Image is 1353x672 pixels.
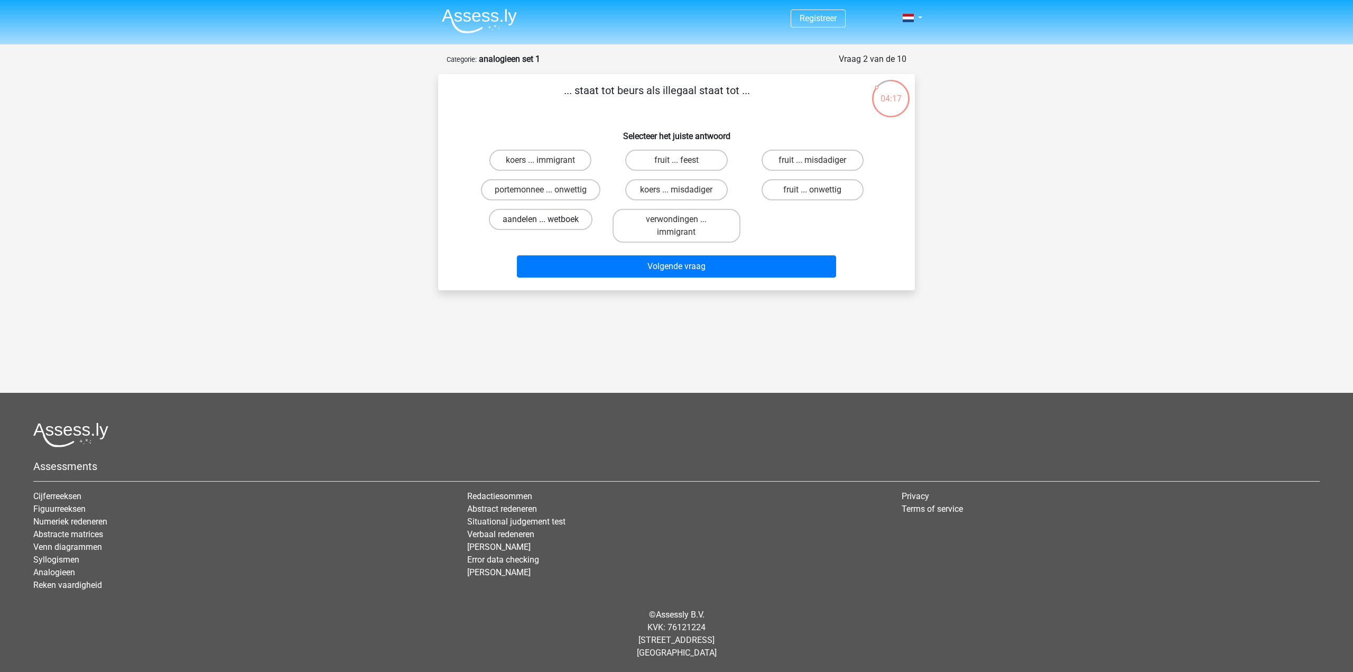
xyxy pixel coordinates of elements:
strong: analogieen set 1 [479,54,540,64]
a: Numeriek redeneren [33,517,107,527]
a: Situational judgement test [467,517,566,527]
h6: Selecteer het juiste antwoord [455,123,898,141]
div: © KVK: 76121224 [STREET_ADDRESS] [GEOGRAPHIC_DATA] [25,600,1328,668]
img: Assessly logo [33,422,108,447]
a: Error data checking [467,555,539,565]
label: aandelen ... wetboek [489,209,592,230]
div: Vraag 2 van de 10 [839,53,906,66]
a: Syllogismen [33,555,79,565]
label: koers ... immigrant [489,150,591,171]
a: Cijferreeksen [33,491,81,501]
a: Redactiesommen [467,491,532,501]
div: 04:17 [871,79,911,105]
a: Verbaal redeneren [467,529,534,539]
img: Assessly [442,8,517,33]
label: verwondingen ... immigrant [613,209,740,243]
label: portemonnee ... onwettig [481,179,600,200]
a: Reken vaardigheid [33,580,102,590]
a: Analogieen [33,567,75,577]
label: fruit ... onwettig [762,179,864,200]
a: [PERSON_NAME] [467,567,531,577]
a: Terms of service [902,504,963,514]
a: Abstracte matrices [33,529,103,539]
a: [PERSON_NAME] [467,542,531,552]
a: Abstract redeneren [467,504,537,514]
a: Venn diagrammen [33,542,102,552]
a: Registreer [800,13,837,23]
a: Figuurreeksen [33,504,86,514]
label: fruit ... feest [625,150,727,171]
h5: Assessments [33,460,1320,473]
a: Privacy [902,491,929,501]
p: ... staat tot beurs als illegaal staat tot ... [455,82,858,114]
label: koers ... misdadiger [625,179,727,200]
button: Volgende vraag [517,255,837,278]
a: Assessly B.V. [656,610,705,620]
label: fruit ... misdadiger [762,150,864,171]
small: Categorie: [447,56,477,63]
